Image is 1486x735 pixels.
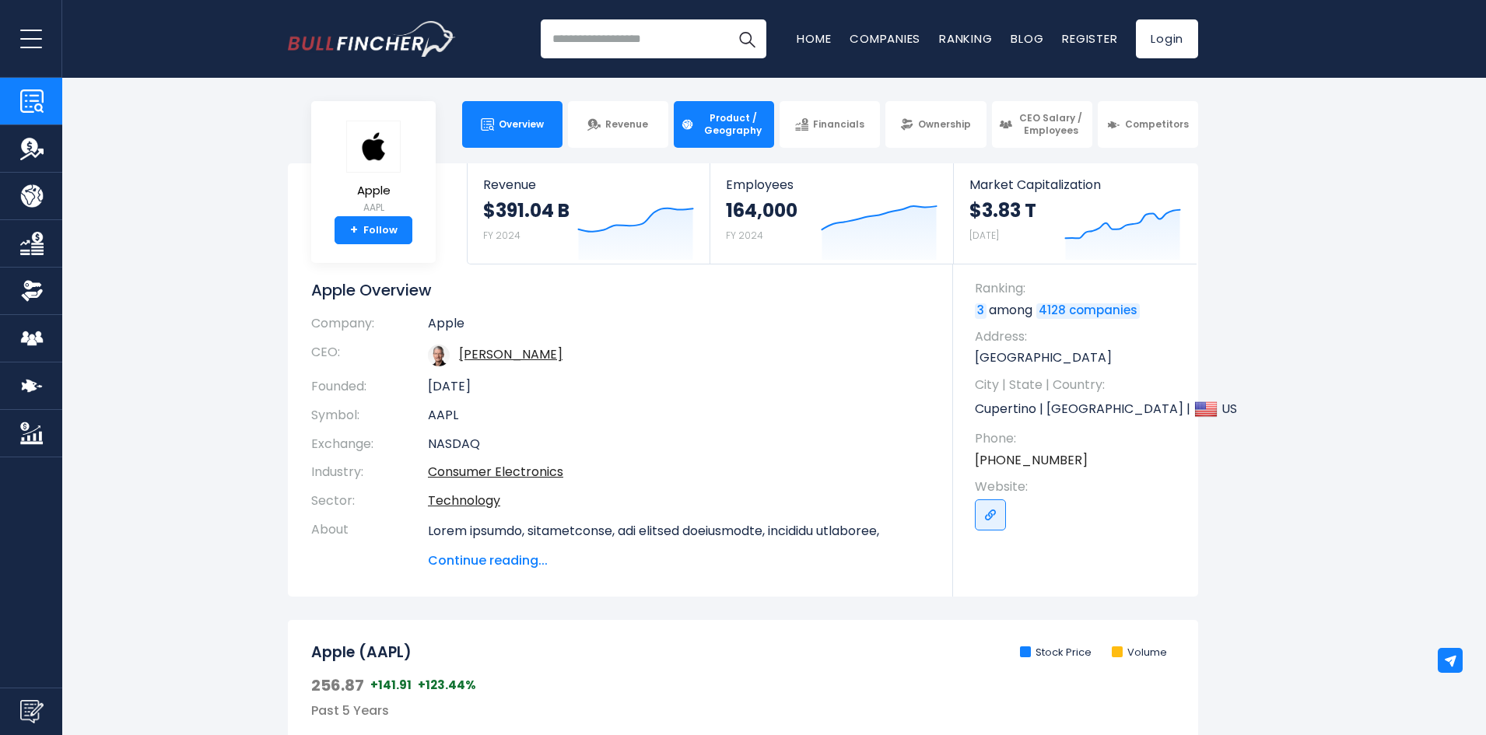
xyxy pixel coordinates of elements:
[975,397,1183,421] p: Cupertino | [GEOGRAPHIC_DATA] | US
[969,177,1181,192] span: Market Capitalization
[975,302,1183,319] p: among
[311,675,364,695] span: 256.87
[1020,646,1092,660] li: Stock Price
[288,21,455,57] a: Go to homepage
[428,401,930,430] td: AAPL
[975,349,1183,366] p: [GEOGRAPHIC_DATA]
[311,702,389,719] span: Past 5 Years
[428,430,930,459] td: NASDAQ
[428,492,500,509] a: Technology
[992,101,1092,148] a: CEO Salary / Employees
[969,198,1036,222] strong: $3.83 T
[428,345,450,366] img: tim-cook.jpg
[710,163,952,264] a: Employees 164,000 FY 2024
[1125,118,1189,131] span: Competitors
[20,279,44,303] img: Ownership
[975,280,1183,297] span: Ranking:
[335,216,412,244] a: +Follow
[418,677,476,693] span: +123.44%
[605,118,648,131] span: Revenue
[727,19,766,58] button: Search
[954,163,1197,264] a: Market Capitalization $3.83 T [DATE]
[969,229,999,242] small: [DATE]
[975,499,1006,530] a: Go to link
[350,223,358,237] strong: +
[288,21,456,57] img: Bullfincher logo
[345,120,401,217] a: Apple AAPL
[459,345,563,363] a: ceo
[674,101,774,148] a: Product / Geography
[975,430,1183,447] span: Phone:
[726,229,763,242] small: FY 2024
[699,112,767,136] span: Product / Geography
[483,177,694,192] span: Revenue
[939,30,992,47] a: Ranking
[428,373,930,401] td: [DATE]
[975,303,987,319] a: 3
[346,184,401,198] span: Apple
[483,229,520,242] small: FY 2024
[311,458,428,487] th: Industry:
[885,101,986,148] a: Ownership
[1136,19,1198,58] a: Login
[311,430,428,459] th: Exchange:
[311,401,428,430] th: Symbol:
[468,163,710,264] a: Revenue $391.04 B FY 2024
[813,118,864,131] span: Financials
[311,338,428,373] th: CEO:
[311,316,428,338] th: Company:
[975,376,1183,394] span: City | State | Country:
[311,516,428,570] th: About
[780,101,880,148] a: Financials
[1011,30,1043,47] a: Blog
[428,551,930,570] span: Continue reading...
[918,118,971,131] span: Ownership
[483,198,570,222] strong: $391.04 B
[311,373,428,401] th: Founded:
[1062,30,1117,47] a: Register
[499,118,544,131] span: Overview
[1036,303,1140,319] a: 4128 companies
[1098,101,1198,148] a: Competitors
[726,177,937,192] span: Employees
[726,198,797,222] strong: 164,000
[1017,112,1085,136] span: CEO Salary / Employees
[428,316,930,338] td: Apple
[428,463,563,481] a: Consumer Electronics
[568,101,668,148] a: Revenue
[311,280,930,300] h1: Apple Overview
[311,643,412,663] h2: Apple (AAPL)
[346,201,401,215] small: AAPL
[370,677,412,693] span: +141.91
[462,101,563,148] a: Overview
[975,328,1183,345] span: Address:
[850,30,920,47] a: Companies
[311,487,428,516] th: Sector:
[1112,646,1167,660] li: Volume
[797,30,831,47] a: Home
[975,478,1183,495] span: Website:
[975,452,1088,469] a: [PHONE_NUMBER]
